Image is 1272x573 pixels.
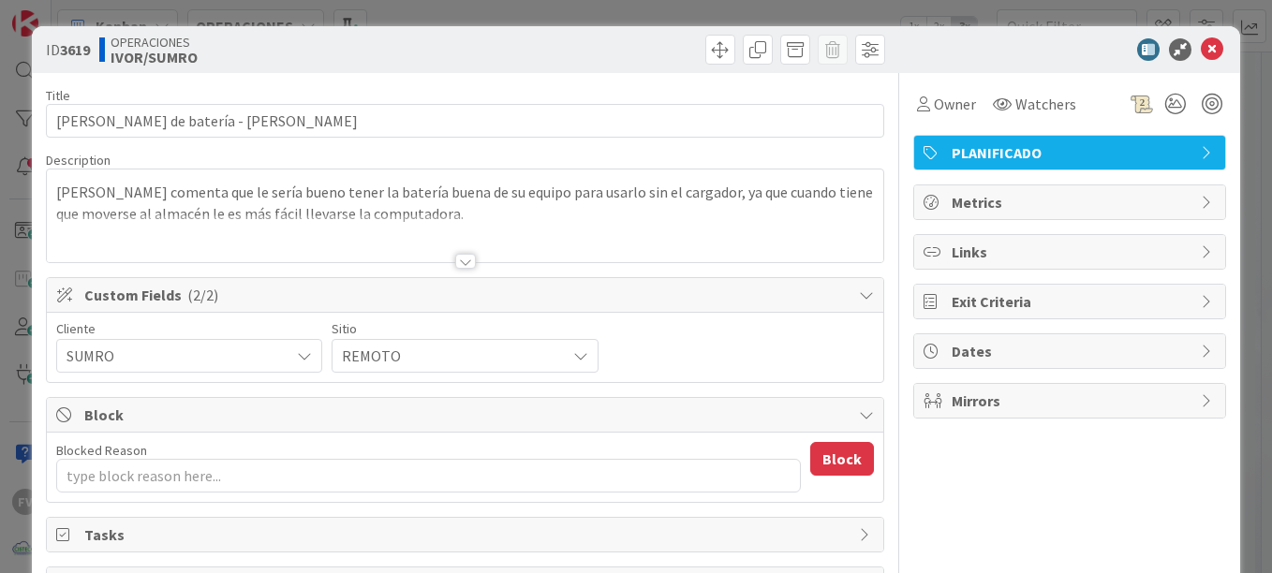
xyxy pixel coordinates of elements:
[84,523,850,546] span: Tasks
[46,38,90,61] span: ID
[46,152,111,169] span: Description
[84,284,850,306] span: Custom Fields
[810,442,874,476] button: Block
[952,191,1191,213] span: Metrics
[1015,93,1076,115] span: Watchers
[952,241,1191,263] span: Links
[934,93,976,115] span: Owner
[67,343,280,369] span: SUMRO
[111,35,198,50] span: OPERACIONES
[60,40,90,59] b: 3619
[46,104,884,138] input: type card name here...
[952,141,1191,164] span: PLANIFICADO
[952,290,1191,313] span: Exit Criteria
[84,404,850,426] span: Block
[187,286,218,304] span: ( 2/2 )
[46,87,70,104] label: Title
[342,343,555,369] span: REMOTO
[56,442,147,459] label: Blocked Reason
[111,50,198,65] b: IVOR/SUMRO
[332,322,598,335] div: Sitio
[56,182,874,224] p: [PERSON_NAME] comenta que le sería bueno tener la batería buena de su equipo para usarlo sin el c...
[952,340,1191,362] span: Dates
[952,389,1191,412] span: Mirrors
[56,322,322,335] div: Cliente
